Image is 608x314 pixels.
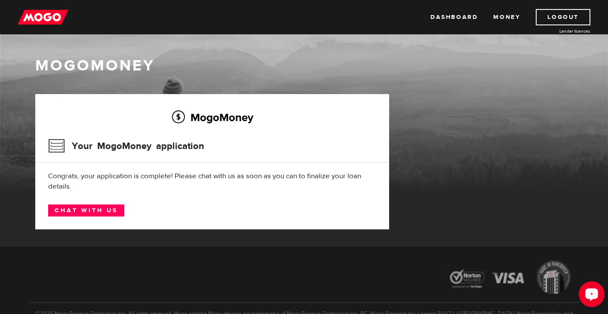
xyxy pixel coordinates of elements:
[442,254,579,302] img: legal-icons-92a2ffecb4d32d839781d1b4e4802d7b.png
[493,9,520,25] a: Money
[48,135,204,157] h3: Your MogoMoney application
[48,108,376,126] h2: MogoMoney
[48,171,376,192] div: Congrats, your application is complete! Please chat with us as soon as you can to finalize your l...
[572,278,608,314] iframe: LiveChat chat widget
[18,9,68,25] img: mogo_logo-11ee424be714fa7cbb0f0f49df9e16ec.png
[48,204,124,216] a: Chat with us
[526,28,590,34] a: Lender licences
[430,9,478,25] a: Dashboard
[536,9,590,25] a: Logout
[35,57,573,75] h1: MogoMoney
